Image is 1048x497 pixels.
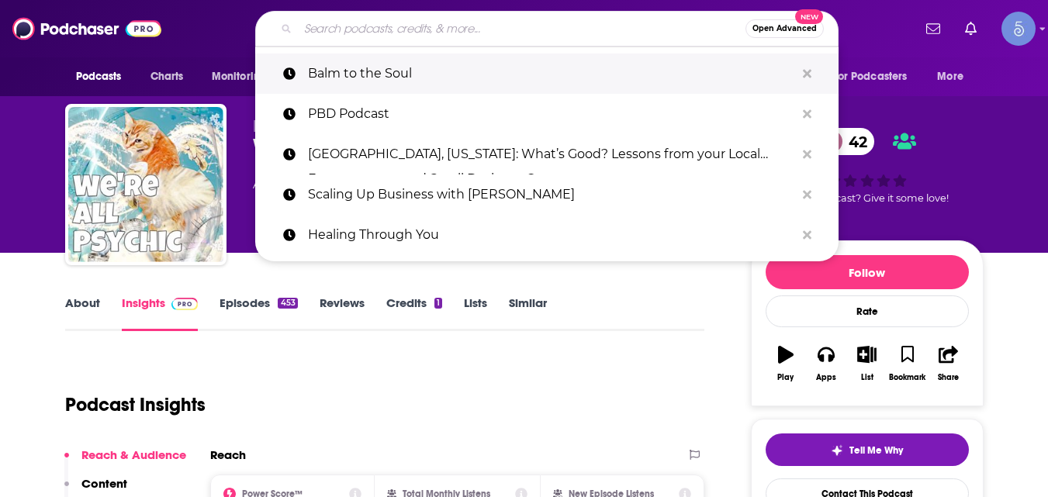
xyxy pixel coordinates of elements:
h1: Podcast Insights [65,393,206,416]
span: Monitoring [212,66,267,88]
a: Show notifications dropdown [959,16,983,42]
img: tell me why sparkle [831,444,843,457]
div: 453 [278,298,297,309]
span: More [937,66,963,88]
button: Reach & Audience [64,447,186,476]
span: New [795,9,823,24]
a: Credits1 [386,295,442,331]
span: Open Advanced [752,25,817,33]
a: About [65,295,100,331]
a: Reviews [320,295,365,331]
a: Balm to the Soul [255,53,839,94]
a: Similar [509,295,547,331]
div: Play [777,373,794,382]
a: Scaling Up Business with [PERSON_NAME] [255,174,839,215]
a: InsightsPodchaser Pro [122,295,199,331]
button: Apps [806,336,846,392]
p: PBD Podcast [308,94,795,134]
a: 42 [818,128,875,155]
a: PBD Podcast [255,94,839,134]
h2: Reach [210,447,246,462]
p: Dallas, Texas: What’s Good? Lessons from your Local Entrepreneurs and Small Business Owners [308,134,795,174]
button: Bookmark [887,336,928,392]
button: open menu [926,62,983,91]
a: Healing Through You [255,215,839,255]
div: 42Good podcast? Give it some love! [751,118,984,214]
span: [PERSON_NAME] with [PERSON_NAME] [253,118,512,133]
div: Search podcasts, credits, & more... [255,11,839,47]
p: Healing Through You [308,215,795,255]
a: Charts [140,62,193,91]
span: Good podcast? Give it some love! [786,192,949,204]
div: Rate [766,295,969,327]
button: Show profile menu [1001,12,1036,46]
a: Lists [464,295,487,331]
div: 1 [434,298,442,309]
div: Apps [816,373,836,382]
p: Scaling Up Business with Bill Gallagher [308,174,795,215]
p: Balm to the Soul [308,53,795,94]
button: Open AdvancedNew [745,19,824,38]
span: Tell Me Why [849,444,903,457]
input: Search podcasts, credits, & more... [298,16,745,41]
img: We’re All Psychic [68,107,223,262]
span: 42 [833,128,875,155]
img: Podchaser - Follow, Share and Rate Podcasts [12,14,161,43]
span: Charts [150,66,184,88]
a: [GEOGRAPHIC_DATA], [US_STATE]: What’s Good? Lessons from your Local Entrepreneurs and Small Busin... [255,134,839,174]
button: open menu [201,62,287,91]
p: Reach & Audience [81,447,186,462]
div: List [861,373,873,382]
div: Share [938,373,959,382]
button: Follow [766,255,969,289]
button: List [846,336,887,392]
div: A podcast [253,175,463,194]
p: Content [81,476,127,491]
span: For Podcasters [833,66,908,88]
img: User Profile [1001,12,1036,46]
button: Play [766,336,806,392]
img: Podchaser Pro [171,298,199,310]
button: open menu [823,62,930,91]
span: Podcasts [76,66,122,88]
div: Bookmark [889,373,925,382]
a: Episodes453 [220,295,297,331]
button: Share [928,336,968,392]
span: Logged in as Spiral5-G1 [1001,12,1036,46]
button: tell me why sparkleTell Me Why [766,433,969,466]
button: open menu [65,62,142,91]
a: Show notifications dropdown [920,16,946,42]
